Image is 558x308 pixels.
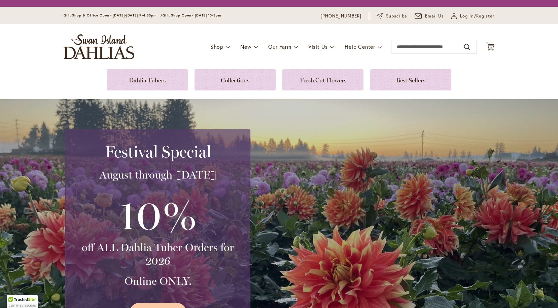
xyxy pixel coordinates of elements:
a: Subscribe [377,13,407,20]
span: Help Center [345,43,375,50]
a: Log In/Register [451,13,494,20]
span: Visit Us [308,43,328,50]
span: Gift Shop & Office Open - [DATE]-[DATE] 9-4:30pm / [64,13,163,17]
span: Gift Shop Open - [DATE] 10-3pm [163,13,221,17]
span: Shop [210,43,223,50]
div: TrustedSite Certified [7,295,38,308]
h2: Festival Special [74,142,242,161]
a: [PHONE_NUMBER] [321,13,361,20]
h3: Online ONLY. [74,274,242,288]
a: store logo [64,34,134,59]
a: Email Us [415,13,444,20]
h3: off ALL Dahlia Tuber Orders for 2026 [74,241,242,268]
span: Log In/Register [460,13,494,20]
button: Search [464,42,470,52]
span: Our Farm [268,43,291,50]
span: Subscribe [386,13,407,20]
h3: August through [DATE] [74,168,242,182]
span: New [240,43,251,50]
h3: 10% [74,188,242,241]
span: Email Us [425,13,444,20]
